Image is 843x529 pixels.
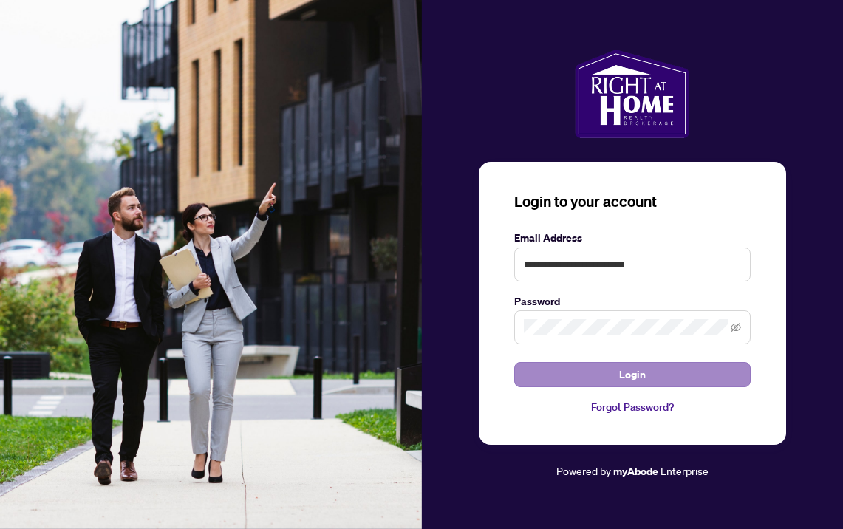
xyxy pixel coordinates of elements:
[661,464,709,477] span: Enterprise
[514,362,751,387] button: Login
[514,293,751,310] label: Password
[514,191,751,212] h3: Login to your account
[619,363,646,386] span: Login
[556,464,611,477] span: Powered by
[613,463,658,479] a: myAbode
[514,399,751,415] a: Forgot Password?
[731,322,741,332] span: eye-invisible
[514,230,751,246] label: Email Address
[575,50,689,138] img: ma-logo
